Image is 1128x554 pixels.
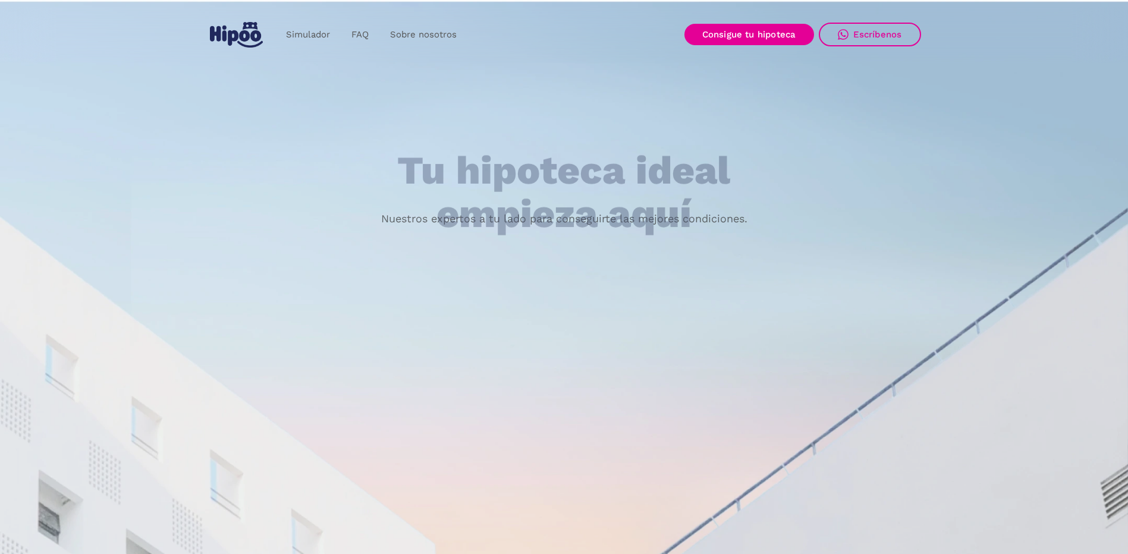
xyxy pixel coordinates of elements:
h1: Tu hipoteca ideal empieza aquí [338,149,789,235]
a: Escríbenos [819,23,921,46]
a: home [208,17,266,52]
a: Sobre nosotros [379,23,467,46]
a: FAQ [341,23,379,46]
a: Consigue tu hipoteca [684,24,814,45]
a: Simulador [275,23,341,46]
div: Escríbenos [853,29,902,40]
